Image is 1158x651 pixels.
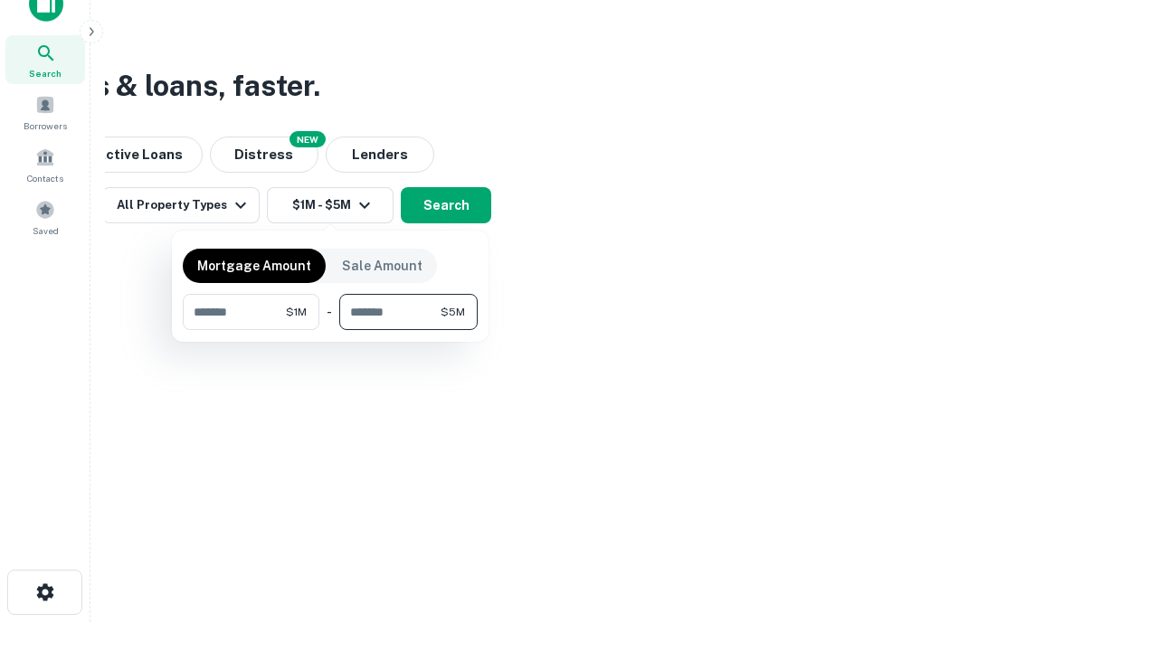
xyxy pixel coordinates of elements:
[441,304,465,320] span: $5M
[327,294,332,330] div: -
[286,304,307,320] span: $1M
[197,256,311,276] p: Mortgage Amount
[342,256,422,276] p: Sale Amount
[1068,506,1158,593] iframe: Chat Widget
